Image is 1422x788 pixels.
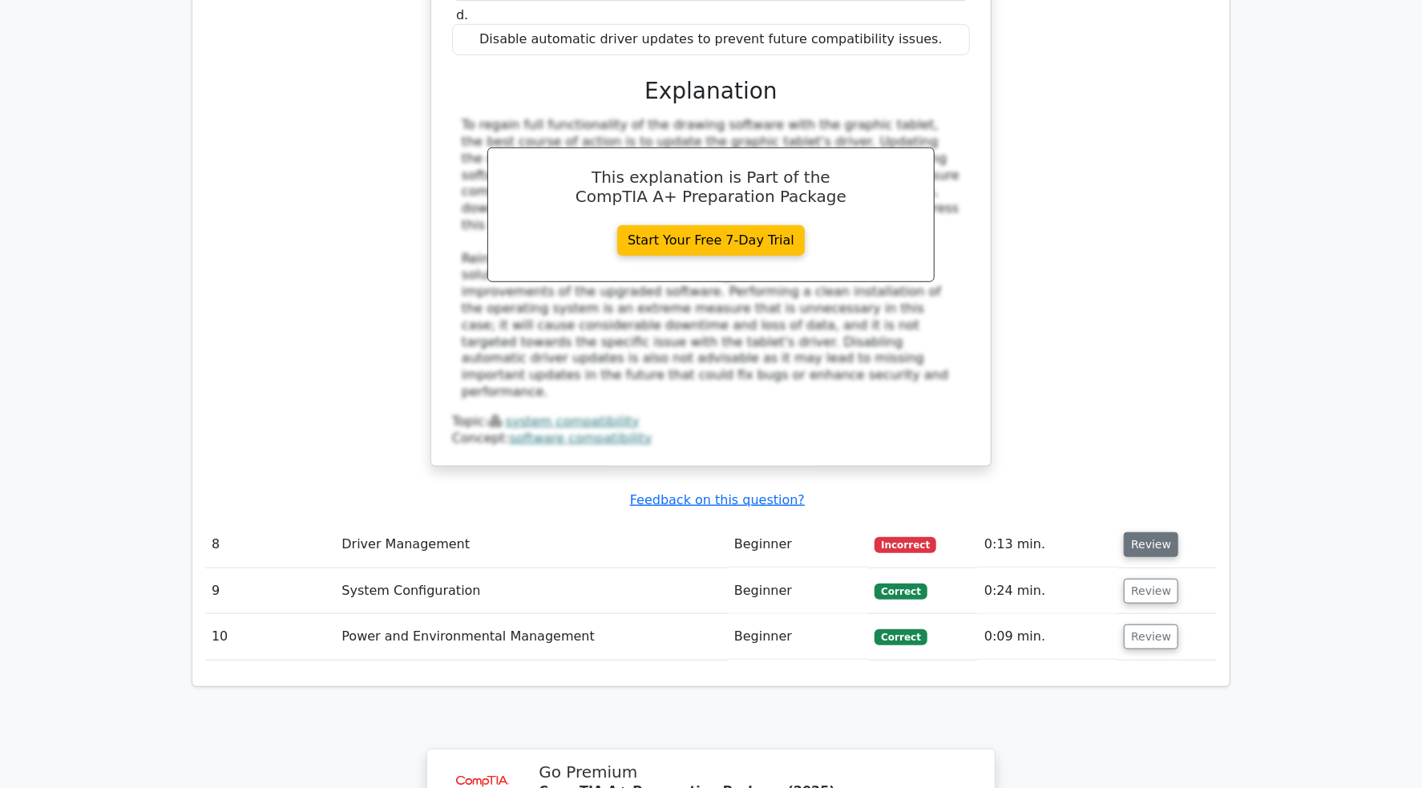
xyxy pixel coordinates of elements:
[506,414,640,429] a: system compatibility
[205,568,335,614] td: 9
[978,522,1117,568] td: 0:13 min.
[1124,624,1178,649] button: Review
[1124,532,1178,557] button: Review
[335,614,728,660] td: Power and Environmental Management
[452,430,970,447] div: Concept:
[456,7,468,22] span: d.
[462,78,960,105] h3: Explanation
[728,568,869,614] td: Beginner
[205,614,335,660] td: 10
[978,614,1117,660] td: 0:09 min.
[875,629,927,645] span: Correct
[630,492,805,507] a: Feedback on this question?
[978,568,1117,614] td: 0:24 min.
[452,414,970,430] div: Topic:
[728,614,869,660] td: Beginner
[510,430,652,446] a: software compatibility
[617,225,805,256] a: Start Your Free 7-Day Trial
[875,537,936,553] span: Incorrect
[205,522,335,568] td: 8
[335,522,728,568] td: Driver Management
[728,522,869,568] td: Beginner
[462,117,960,401] div: To regain full functionality of the drawing software with the graphic tablet, the best course of ...
[1124,579,1178,604] button: Review
[875,584,927,600] span: Correct
[452,24,970,55] div: Disable automatic driver updates to prevent future compatibility issues.
[335,568,728,614] td: System Configuration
